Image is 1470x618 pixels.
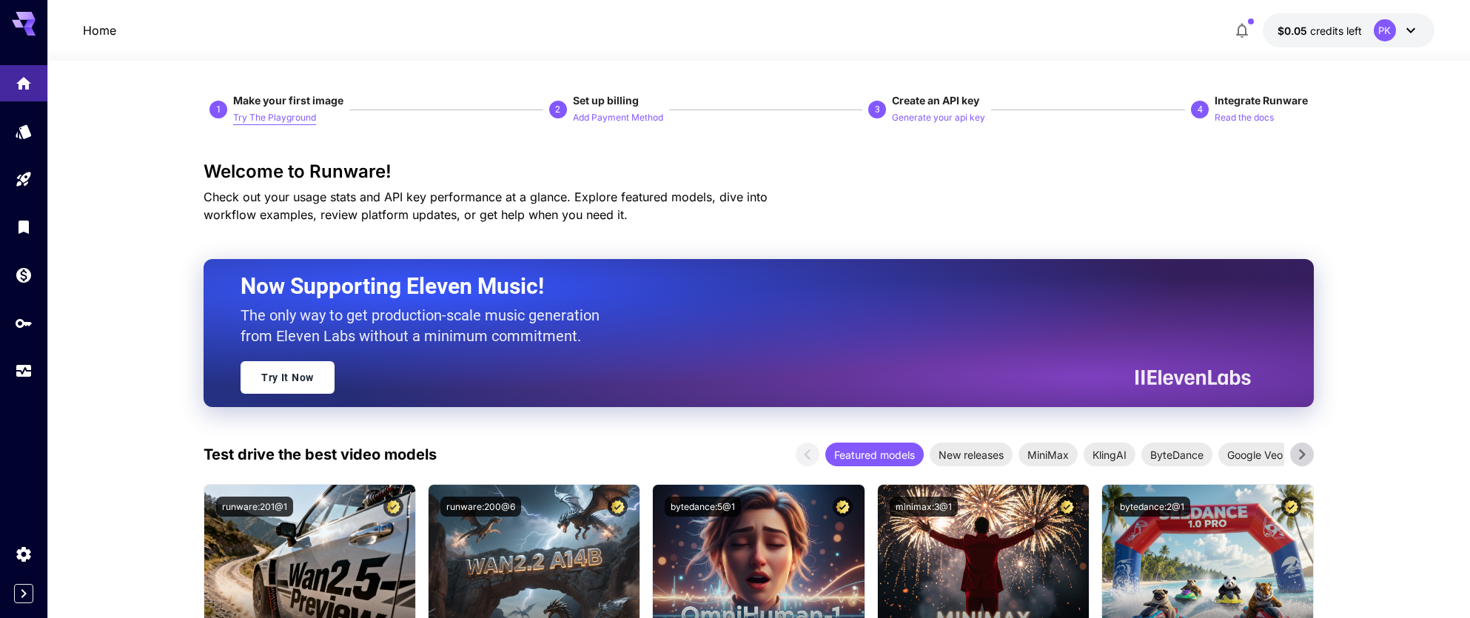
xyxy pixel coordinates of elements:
div: ByteDance [1141,443,1212,466]
button: runware:200@6 [440,497,521,517]
h3: Welcome to Runware! [204,161,1314,182]
span: credits left [1310,24,1362,37]
p: Add Payment Method [573,111,663,125]
button: minimax:3@1 [890,497,958,517]
button: Certified Model – Vetted for best performance and includes a commercial license. [1057,497,1077,517]
p: The only way to get production-scale music generation from Eleven Labs without a minimum commitment. [241,305,611,346]
div: Featured models [825,443,924,466]
span: Create an API key [892,94,979,107]
span: Set up billing [573,94,639,107]
span: MiniMax [1018,447,1078,463]
div: Playground [15,170,33,189]
span: Featured models [825,447,924,463]
a: Try It Now [241,361,335,394]
div: KlingAI [1084,443,1135,466]
button: Generate your api key [892,108,985,126]
button: Expand sidebar [14,584,33,603]
button: bytedance:2@1 [1114,497,1190,517]
h2: Now Supporting Eleven Music! [241,272,1240,300]
span: ByteDance [1141,447,1212,463]
button: Certified Model – Vetted for best performance and includes a commercial license. [383,497,403,517]
button: Certified Model – Vetted for best performance and includes a commercial license. [833,497,853,517]
span: New releases [930,447,1013,463]
div: Wallet [15,266,33,284]
button: Read the docs [1215,108,1274,126]
p: Read the docs [1215,111,1274,125]
div: Models [15,122,33,141]
p: Try The Playground [233,111,316,125]
p: 4 [1198,103,1203,116]
button: Add Payment Method [573,108,663,126]
div: New releases [930,443,1013,466]
button: runware:201@1 [216,497,293,517]
p: 2 [555,103,560,116]
div: Library [15,218,33,236]
span: Google Veo [1218,447,1292,463]
button: bytedance:5@1 [665,497,741,517]
button: Try The Playground [233,108,316,126]
div: Google Veo [1218,443,1292,466]
span: Make your first image [233,94,343,107]
span: Integrate Runware [1215,94,1308,107]
span: Check out your usage stats and API key performance at a glance. Explore featured models, dive int... [204,189,768,222]
span: $0.05 [1278,24,1310,37]
span: KlingAI [1084,447,1135,463]
div: PK [1374,19,1396,41]
p: 1 [216,103,221,116]
div: $0.05 [1278,23,1362,38]
div: API Keys [15,314,33,332]
p: Generate your api key [892,111,985,125]
nav: breadcrumb [83,21,116,39]
p: 3 [875,103,880,116]
div: Usage [15,362,33,380]
div: Home [15,70,33,88]
button: Certified Model – Vetted for best performance and includes a commercial license. [608,497,628,517]
div: MiniMax [1018,443,1078,466]
div: Settings [15,545,33,563]
p: Test drive the best video models [204,443,437,466]
button: Certified Model – Vetted for best performance and includes a commercial license. [1281,497,1301,517]
button: $0.05PK [1263,13,1434,47]
a: Home [83,21,116,39]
